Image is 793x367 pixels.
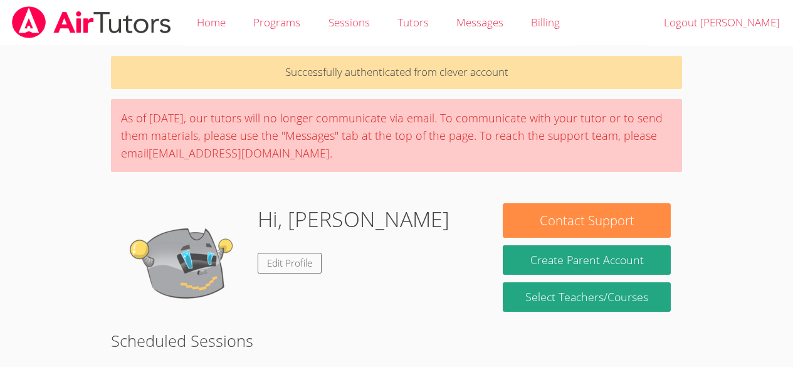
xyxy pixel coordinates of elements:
img: default.png [122,203,248,329]
button: Contact Support [503,203,670,238]
h2: Scheduled Sessions [111,329,682,353]
div: As of [DATE], our tutors will no longer communicate via email. To communicate with your tutor or ... [111,99,682,172]
img: airtutors_banner-c4298cdbf04f3fff15de1276eac7730deb9818008684d7c2e4769d2f7ddbe033.png [11,6,172,38]
p: Successfully authenticated from clever account [111,56,682,89]
button: Create Parent Account [503,245,670,275]
a: Edit Profile [258,253,322,274]
span: Messages [456,15,503,29]
a: Select Teachers/Courses [503,282,670,312]
h1: Hi, [PERSON_NAME] [258,203,449,235]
